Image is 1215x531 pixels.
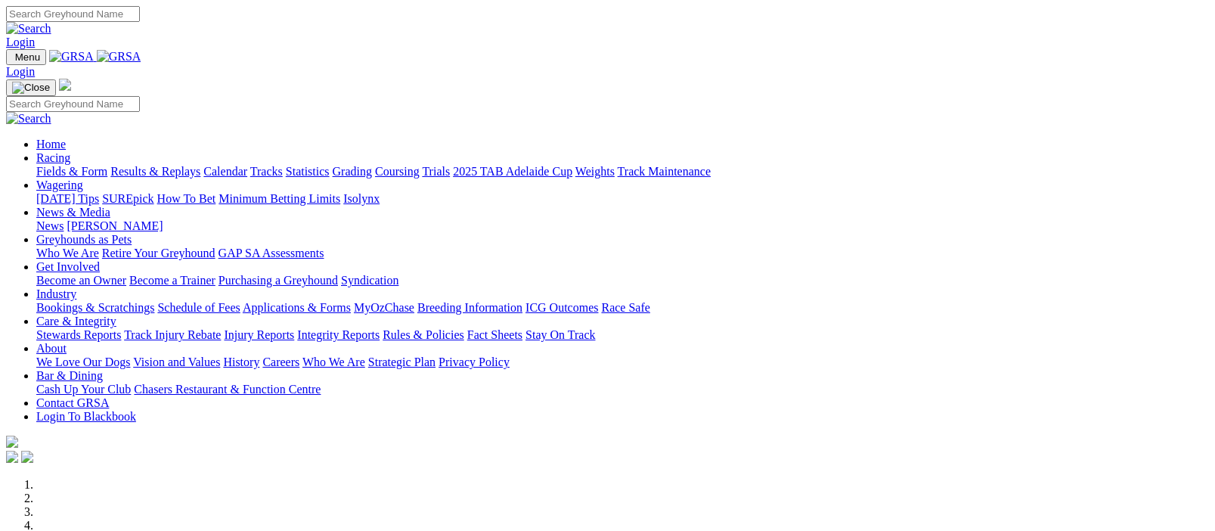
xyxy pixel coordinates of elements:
[6,36,35,48] a: Login
[6,96,140,112] input: Search
[15,51,40,63] span: Menu
[224,328,294,341] a: Injury Reports
[601,301,649,314] a: Race Safe
[36,165,1209,179] div: Racing
[243,301,351,314] a: Applications & Forms
[618,165,711,178] a: Track Maintenance
[49,50,94,64] img: GRSA
[36,274,1209,287] div: Get Involved
[6,112,51,126] img: Search
[36,219,1209,233] div: News & Media
[97,50,141,64] img: GRSA
[157,192,216,205] a: How To Bet
[6,65,35,78] a: Login
[133,356,220,368] a: Vision and Values
[36,151,70,164] a: Racing
[250,165,283,178] a: Tracks
[36,274,126,287] a: Become an Owner
[102,192,153,205] a: SUREpick
[439,356,510,368] a: Privacy Policy
[36,356,130,368] a: We Love Our Dogs
[36,219,64,232] a: News
[297,328,380,341] a: Integrity Reports
[36,369,103,382] a: Bar & Dining
[36,165,107,178] a: Fields & Form
[36,179,83,191] a: Wagering
[219,247,324,259] a: GAP SA Assessments
[6,79,56,96] button: Toggle navigation
[203,165,247,178] a: Calendar
[36,192,99,205] a: [DATE] Tips
[36,410,136,423] a: Login To Blackbook
[129,274,215,287] a: Become a Trainer
[417,301,522,314] a: Breeding Information
[36,301,154,314] a: Bookings & Scratchings
[36,138,66,151] a: Home
[157,301,240,314] a: Schedule of Fees
[6,6,140,22] input: Search
[467,328,522,341] a: Fact Sheets
[333,165,372,178] a: Grading
[6,22,51,36] img: Search
[6,436,18,448] img: logo-grsa-white.png
[575,165,615,178] a: Weights
[36,342,67,355] a: About
[302,356,365,368] a: Who We Are
[36,383,1209,396] div: Bar & Dining
[368,356,435,368] a: Strategic Plan
[453,165,572,178] a: 2025 TAB Adelaide Cup
[286,165,330,178] a: Statistics
[36,247,1209,260] div: Greyhounds as Pets
[21,451,33,463] img: twitter.svg
[343,192,380,205] a: Isolynx
[36,328,121,341] a: Stewards Reports
[110,165,200,178] a: Results & Replays
[36,206,110,219] a: News & Media
[36,301,1209,315] div: Industry
[36,383,131,396] a: Cash Up Your Club
[36,247,99,259] a: Who We Are
[6,451,18,463] img: facebook.svg
[67,219,163,232] a: [PERSON_NAME]
[219,274,338,287] a: Purchasing a Greyhound
[36,192,1209,206] div: Wagering
[59,79,71,91] img: logo-grsa-white.png
[36,260,100,273] a: Get Involved
[36,396,109,409] a: Contact GRSA
[12,82,50,94] img: Close
[354,301,414,314] a: MyOzChase
[223,356,259,368] a: History
[383,328,464,341] a: Rules & Policies
[36,233,132,246] a: Greyhounds as Pets
[124,328,221,341] a: Track Injury Rebate
[6,49,46,65] button: Toggle navigation
[262,356,299,368] a: Careers
[219,192,340,205] a: Minimum Betting Limits
[525,328,595,341] a: Stay On Track
[134,383,321,396] a: Chasers Restaurant & Function Centre
[375,165,420,178] a: Coursing
[36,356,1209,369] div: About
[525,301,598,314] a: ICG Outcomes
[422,165,450,178] a: Trials
[102,247,215,259] a: Retire Your Greyhound
[36,287,76,300] a: Industry
[36,315,116,328] a: Care & Integrity
[341,274,398,287] a: Syndication
[36,328,1209,342] div: Care & Integrity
